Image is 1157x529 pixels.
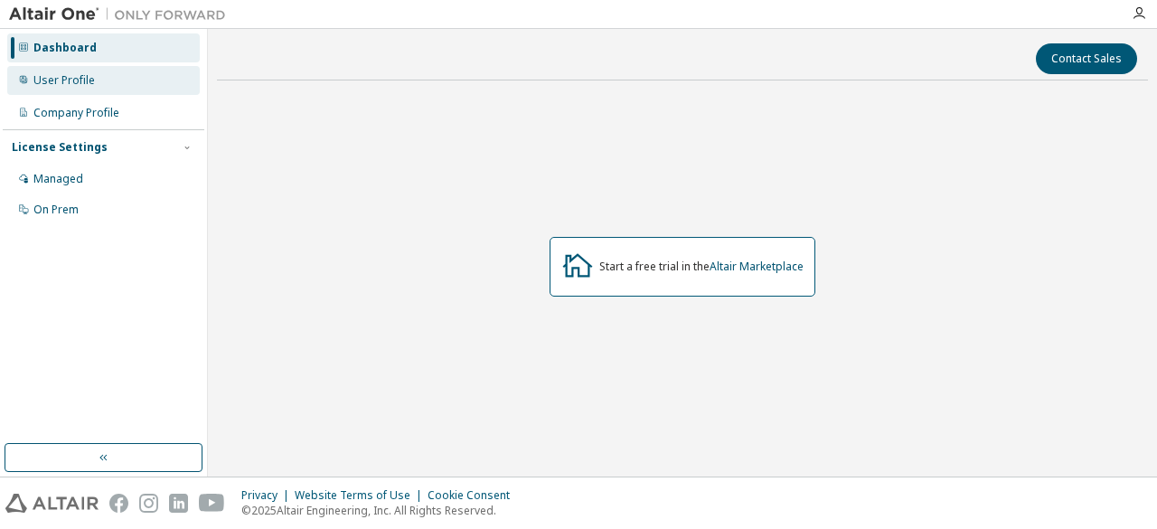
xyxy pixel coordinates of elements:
[33,203,79,217] div: On Prem
[1036,43,1137,74] button: Contact Sales
[33,106,119,120] div: Company Profile
[9,5,235,24] img: Altair One
[599,260,804,274] div: Start a free trial in the
[241,503,521,518] p: © 2025 Altair Engineering, Inc. All Rights Reserved.
[295,488,428,503] div: Website Terms of Use
[33,172,83,186] div: Managed
[169,494,188,513] img: linkedin.svg
[33,73,95,88] div: User Profile
[33,41,97,55] div: Dashboard
[139,494,158,513] img: instagram.svg
[5,494,99,513] img: altair_logo.svg
[199,494,225,513] img: youtube.svg
[109,494,128,513] img: facebook.svg
[241,488,295,503] div: Privacy
[428,488,521,503] div: Cookie Consent
[12,140,108,155] div: License Settings
[710,259,804,274] a: Altair Marketplace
